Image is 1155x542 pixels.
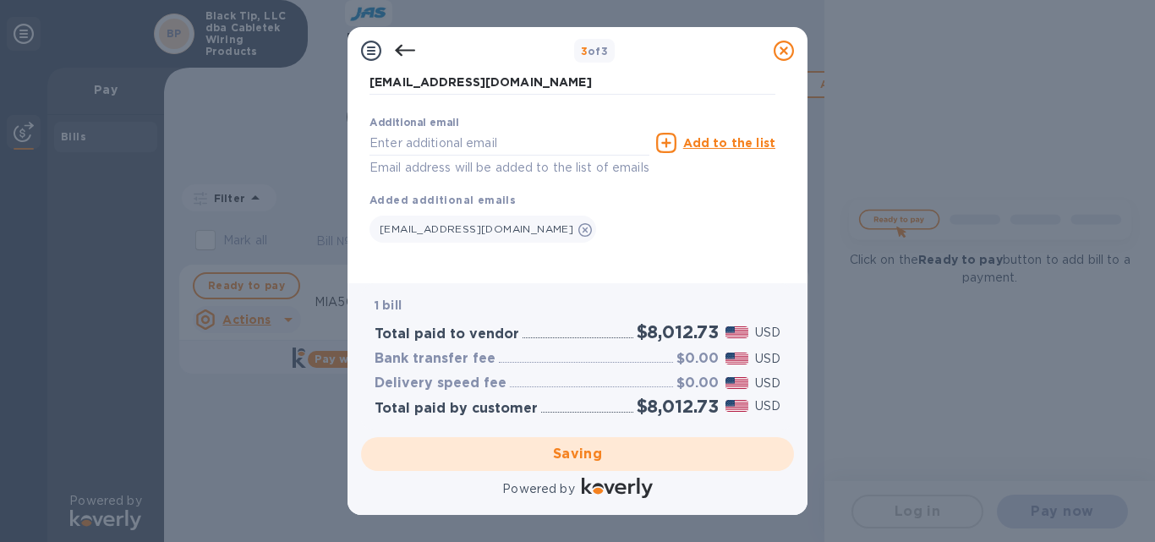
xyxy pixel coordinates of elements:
[676,351,719,367] h3: $0.00
[581,45,609,57] b: of 3
[755,375,780,392] p: USD
[755,350,780,368] p: USD
[637,396,719,417] h2: $8,012.73
[375,401,538,417] h3: Total paid by customer
[755,397,780,415] p: USD
[755,324,780,342] p: USD
[380,222,573,235] span: [EMAIL_ADDRESS][DOMAIN_NAME]
[375,326,519,342] h3: Total paid to vendor
[581,45,588,57] span: 3
[725,326,748,338] img: USD
[725,400,748,412] img: USD
[725,377,748,389] img: USD
[369,130,649,156] input: Enter additional email
[369,118,459,129] label: Additional email
[375,298,402,312] b: 1 bill
[637,321,719,342] h2: $8,012.73
[369,158,649,178] p: Email address will be added to the list of emails
[375,351,495,367] h3: Bank transfer fee
[725,353,748,364] img: USD
[369,216,596,243] div: [EMAIL_ADDRESS][DOMAIN_NAME]
[502,480,574,498] p: Powered by
[369,194,516,206] b: Added additional emails
[582,478,653,498] img: Logo
[683,136,775,150] u: Add to the list
[676,375,719,391] h3: $0.00
[375,375,506,391] h3: Delivery speed fee
[369,70,775,96] input: Enter your primary name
